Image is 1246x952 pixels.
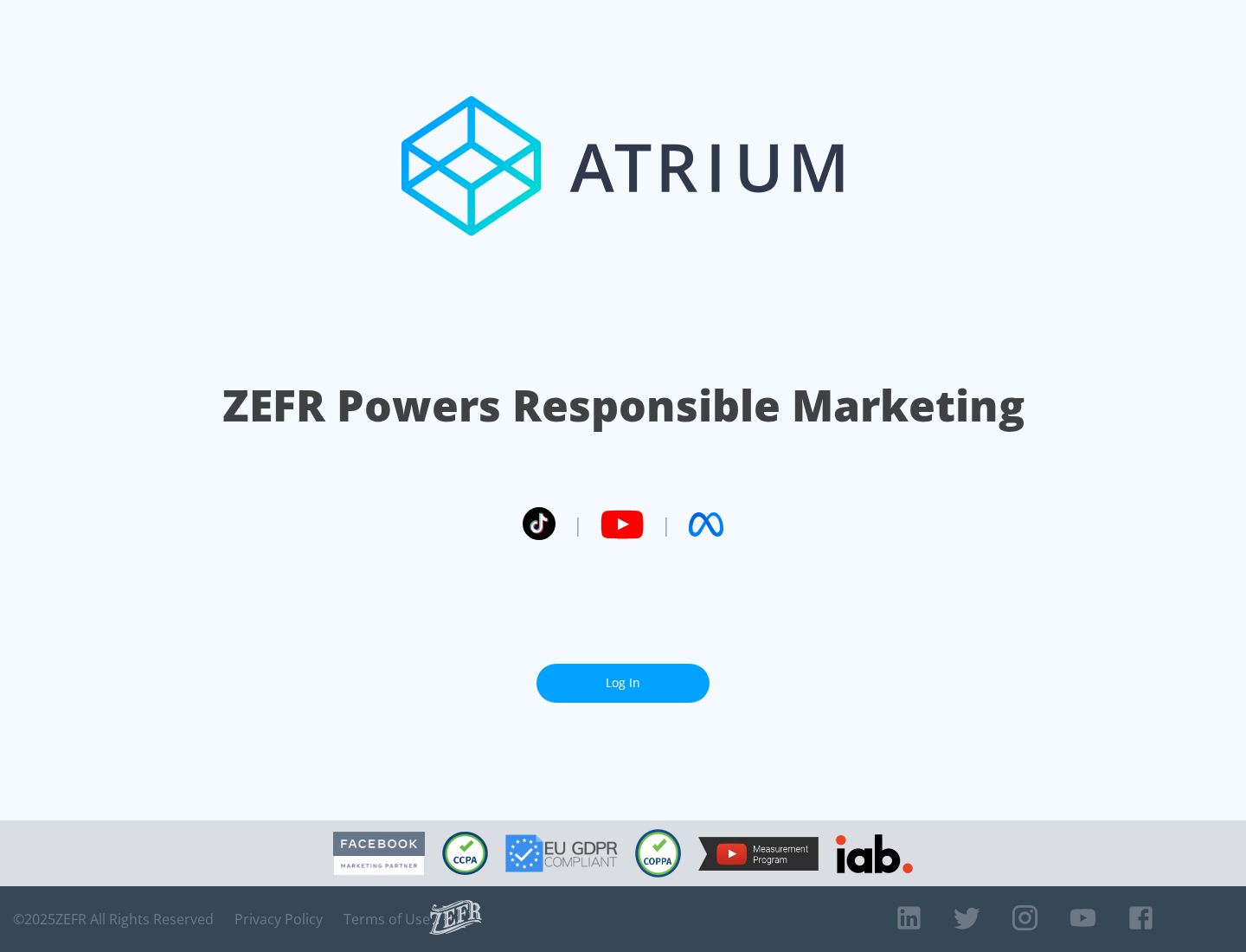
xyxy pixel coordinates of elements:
img: GDPR Compliant [505,834,618,872]
img: COPPA Compliant [635,829,681,878]
h1: ZEFR Powers Responsible Marketing [222,376,1024,435]
img: IAB [836,834,913,873]
a: Terms of Use [344,910,430,928]
a: Privacy Policy [234,910,323,928]
img: Facebook Marketing Partner [333,832,425,876]
a: Log In [536,664,710,703]
img: YouTube Measurement Program [698,837,819,871]
span: | [661,511,671,537]
span: | [573,511,583,537]
img: CCPA Compliant [442,832,488,875]
span: © 2025 ZEFR All Rights Reserved [13,910,214,928]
